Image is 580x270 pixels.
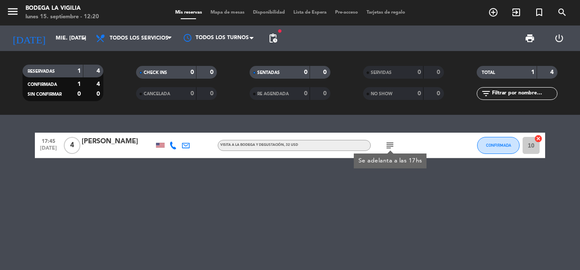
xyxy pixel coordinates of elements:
i: cancel [534,134,543,143]
span: Disponibilidad [249,10,289,15]
strong: 0 [210,91,215,97]
span: 17:45 [38,136,59,145]
strong: 0 [210,69,215,75]
i: [DATE] [6,29,51,48]
span: RESERVADAS [28,69,55,74]
strong: 0 [77,91,81,97]
button: CONFIRMADA [477,137,520,154]
strong: 0 [190,91,194,97]
i: search [557,7,567,17]
strong: 4 [97,68,102,74]
i: subject [385,140,395,151]
span: NO SHOW [371,92,392,96]
strong: 0 [437,91,442,97]
div: LOG OUT [544,26,574,51]
strong: 1 [77,81,81,87]
strong: 0 [97,91,102,97]
strong: 0 [304,69,307,75]
i: turned_in_not [534,7,544,17]
span: pending_actions [268,33,278,43]
strong: 1 [77,68,81,74]
span: SENTADAS [257,71,280,75]
span: CHECK INS [144,71,167,75]
span: SIN CONFIRMAR [28,92,62,97]
span: Todos los servicios [110,35,168,41]
span: Mapa de mesas [206,10,249,15]
i: add_circle_outline [488,7,498,17]
strong: 0 [437,69,442,75]
strong: 0 [190,69,194,75]
button: menu [6,5,19,21]
span: [DATE] [38,145,59,155]
span: RE AGENDADA [257,92,289,96]
i: filter_list [481,88,491,99]
strong: 0 [323,91,328,97]
strong: 0 [304,91,307,97]
span: CONFIRMADA [486,143,511,148]
span: SERVIDAS [371,71,392,75]
div: [PERSON_NAME] [82,136,154,147]
div: Bodega La Vigilia [26,4,99,13]
i: exit_to_app [511,7,521,17]
strong: 0 [323,69,328,75]
span: Mis reservas [171,10,206,15]
span: , 32 USD [284,143,298,147]
strong: 0 [418,69,421,75]
strong: 4 [550,69,555,75]
span: 4 [64,137,80,154]
span: Lista de Espera [289,10,331,15]
div: lunes 15. septiembre - 12:20 [26,13,99,21]
span: Pre-acceso [331,10,362,15]
span: VISITA A LA BODEGA Y DEGUSTACIÓN [220,143,298,147]
strong: 4 [97,81,102,87]
strong: 1 [531,69,535,75]
div: Se adelanta a las 17hs [358,156,422,165]
span: print [525,33,535,43]
span: CONFIRMADA [28,82,57,87]
i: power_settings_new [554,33,564,43]
strong: 0 [418,91,421,97]
span: CANCELADA [144,92,170,96]
input: Filtrar por nombre... [491,89,557,98]
span: TOTAL [482,71,495,75]
span: Tarjetas de regalo [362,10,409,15]
span: fiber_manual_record [277,28,282,34]
i: arrow_drop_down [79,33,89,43]
i: menu [6,5,19,18]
